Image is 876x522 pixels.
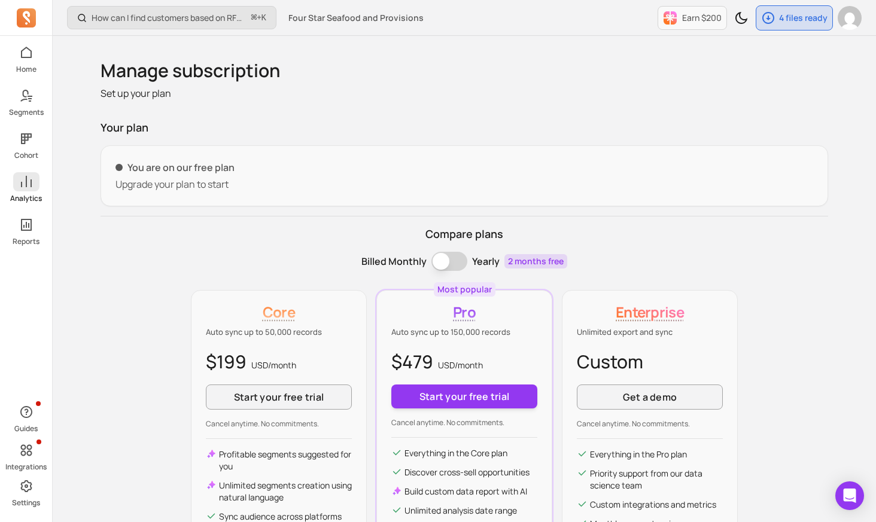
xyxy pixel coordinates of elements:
[251,11,257,26] kbd: ⌘
[590,448,687,460] p: Everything in the Pro plan
[101,60,828,81] h1: Manage subscription
[9,108,44,117] p: Segments
[5,462,47,472] p: Integrations
[590,468,723,492] p: Priority support from our data science team
[14,151,38,160] p: Cohort
[504,254,567,268] p: 2 months free
[835,481,864,510] div: Open Intercom Messenger
[391,326,537,338] p: Auto sync up to 150,000 records
[577,303,723,322] p: Enterprise
[577,326,723,338] p: Unlimited export and sync
[438,359,483,371] span: USD/ month
[756,5,833,30] button: 4 files ready
[838,6,862,30] img: avatar
[658,6,727,30] button: Earn $200
[16,65,36,74] p: Home
[92,12,247,24] p: How can I find customers based on RFM and lifecycle stages?
[206,419,352,429] p: Cancel anytime. No commitments.
[577,384,723,410] a: Get a demo
[729,6,753,30] button: Toggle dark mode
[251,11,266,24] span: +
[115,160,813,175] p: You are on our free plan
[361,254,427,268] p: Billed Monthly
[577,419,723,429] p: Cancel anytime. No commitments.
[219,480,352,503] p: Unlimited segments creation using natural language
[115,177,813,191] p: Upgrade your plan to start
[472,254,500,268] p: Yearly
[13,237,39,246] p: Reports
[251,359,296,371] span: USD/ month
[206,326,352,338] p: Auto sync up to 50,000 records
[101,86,828,100] p: Set up your plan
[261,13,266,23] kbd: K
[13,400,39,436] button: Guides
[404,466,530,478] p: Discover cross-sell opportunities
[590,499,716,511] p: Custom integrations and metrics
[206,303,352,322] p: Core
[101,226,828,242] p: Compare plans
[101,120,828,136] p: Your plan
[14,424,38,434] p: Guides
[404,486,527,497] p: Build custom data report with AI
[67,6,276,29] button: How can I find customers based on RFM and lifecycle stages?⌘+K
[391,348,537,375] p: $479
[219,448,352,472] p: Profitable segments suggested for you
[288,12,424,24] span: Four Star Seafood and Provisions
[577,348,723,375] p: Custom
[391,418,537,428] p: Cancel anytime. No commitments.
[437,283,492,295] p: Most popular
[281,7,431,29] button: Four Star Seafood and Provisions
[12,498,40,508] p: Settings
[10,194,42,203] p: Analytics
[779,12,828,24] p: 4 files ready
[206,384,352,410] button: Start your free trial
[404,447,507,459] p: Everything in the Core plan
[682,12,722,24] p: Earn $200
[206,348,352,375] p: $199
[391,384,537,408] button: Start your free trial
[391,303,537,322] p: Pro
[404,505,517,517] p: Unlimited analysis date range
